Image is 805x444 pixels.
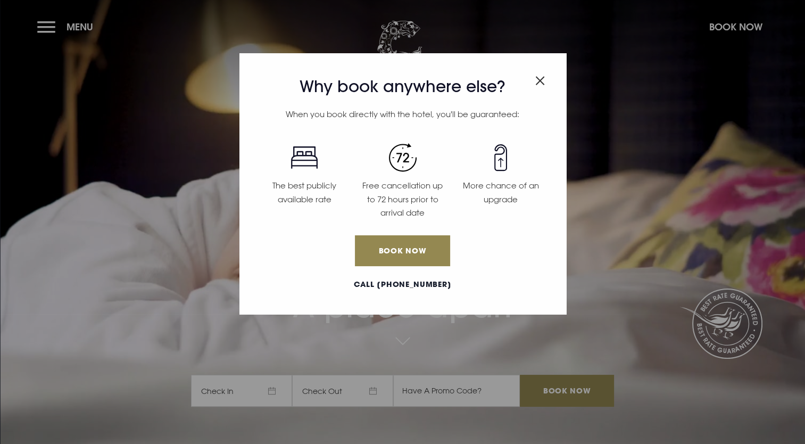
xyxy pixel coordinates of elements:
p: The best publicly available rate [262,179,347,206]
p: When you book directly with the hotel, you'll be guaranteed: [255,108,550,121]
a: Call [PHONE_NUMBER] [255,279,550,290]
p: Free cancellation up to 72 hours prior to arrival date [360,179,445,220]
h3: Why book anywhere else? [255,77,550,96]
p: More chance of an upgrade [458,179,544,206]
a: Book Now [355,235,450,266]
button: Close modal [535,70,545,87]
